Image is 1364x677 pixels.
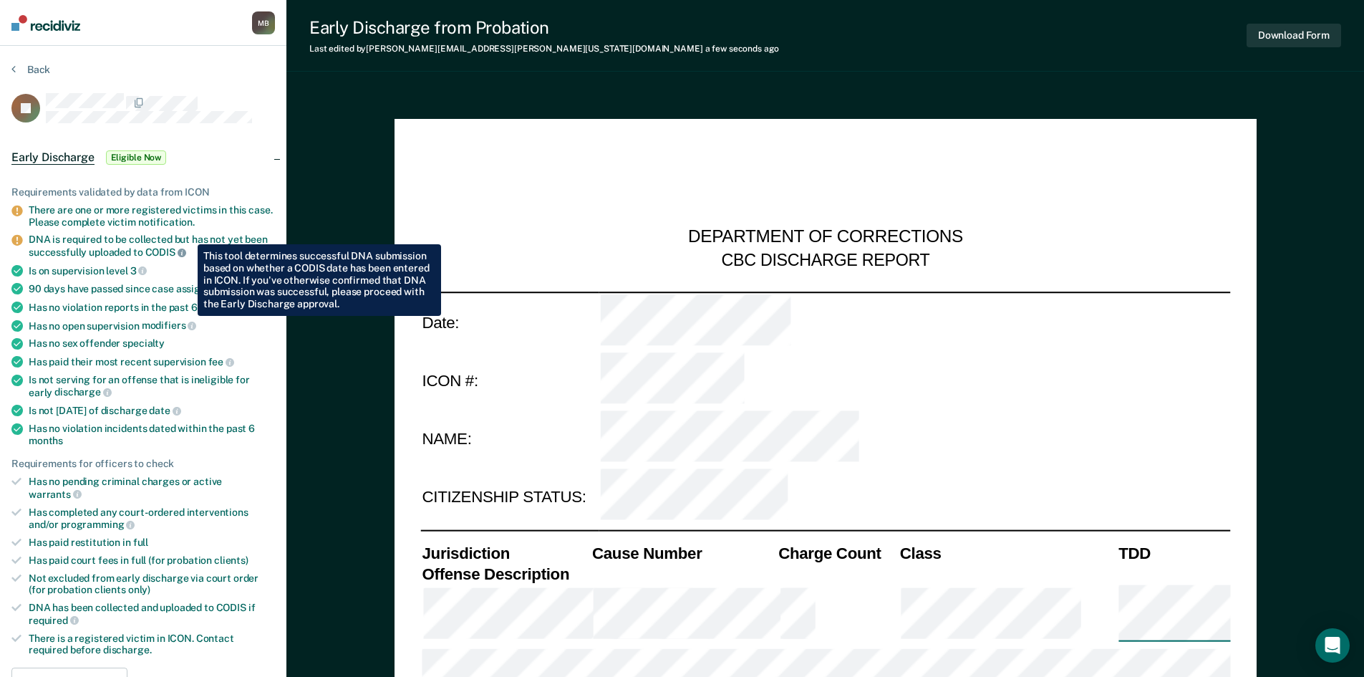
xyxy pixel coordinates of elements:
div: M B [252,11,275,34]
div: Has no violation incidents dated within the past 6 [29,423,275,447]
span: date [149,405,180,416]
div: There are one or more registered victims in this case. Please complete victim notification. [29,204,275,229]
div: Has no sex offender [29,337,275,350]
div: CBC DISCHARGE REPORT [721,249,929,271]
div: 90 days have passed since case [29,282,275,295]
div: Requirements validated by data from ICON [11,186,275,198]
span: only) [128,584,150,595]
div: Early Discharge from Probation [309,17,779,38]
th: Class [898,542,1116,563]
button: MB [252,11,275,34]
div: Is not serving for an offense that is ineligible for early [29,374,275,398]
span: clients) [214,554,248,566]
div: DEPARTMENT OF CORRECTIONS [688,226,963,249]
span: months [29,435,63,446]
button: Back [11,63,50,76]
span: programming [61,519,135,530]
span: months [200,302,245,313]
span: a few seconds ago [705,44,779,54]
span: required [29,615,79,626]
td: CITIZENSHIP STATUS: [420,469,599,527]
div: Has paid restitution in [29,537,275,549]
span: full [133,537,148,548]
div: Has paid their most recent supervision [29,355,275,368]
div: Has completed any court-ordered interventions and/or [29,506,275,531]
div: Last edited by [PERSON_NAME][EMAIL_ADDRESS][PERSON_NAME][US_STATE][DOMAIN_NAME] [309,44,779,54]
span: discharge. [103,644,152,656]
span: specialty [122,337,165,349]
th: Offense Description [420,563,591,584]
span: warrants [29,489,82,500]
img: Recidiviz [11,15,80,31]
div: DNA is required to be collected but has not yet been successfully uploaded to CODIS [29,234,275,258]
div: Has paid court fees in full (for probation [29,554,275,567]
td: NAME: [420,410,599,469]
div: There is a registered victim in ICON. Contact required before [29,633,275,657]
div: Requirements for officers to check [11,458,275,470]
td: ICON #: [420,351,599,410]
div: Is on supervision level [29,264,275,277]
div: Is not [DATE] of discharge [29,404,275,417]
th: Jurisdiction [420,542,591,563]
span: discharge [54,386,112,398]
span: assignment [176,283,241,294]
span: 3 [130,265,147,277]
span: fee [208,356,234,368]
div: Has no violation reports in the past 6 [29,301,275,314]
button: Download Form [1247,24,1341,47]
div: Has no open supervision [29,320,275,332]
span: modifiers [142,320,197,331]
div: Has no pending criminal charges or active [29,476,275,500]
span: Eligible Now [106,150,167,165]
div: DNA has been collected and uploaded to CODIS if [29,602,275,626]
div: Not excluded from early discharge via court order (for probation clients [29,572,275,597]
th: Cause Number [590,542,776,563]
th: TDD [1117,542,1230,563]
span: Early Discharge [11,150,95,165]
td: Date: [420,292,599,351]
div: Open Intercom Messenger [1315,628,1350,663]
th: Charge Count [777,542,899,563]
